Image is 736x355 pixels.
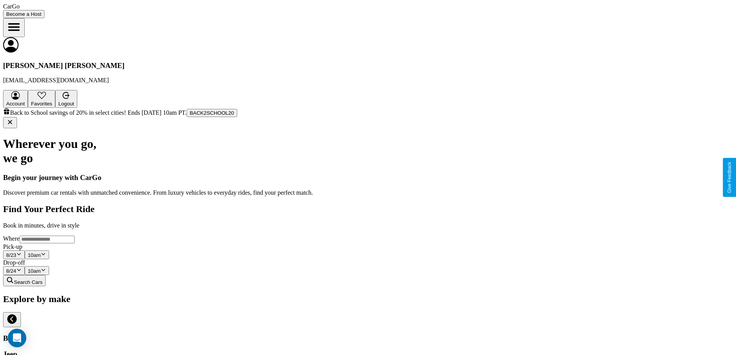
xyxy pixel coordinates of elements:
button: Open menu [3,18,25,37]
p: [EMAIL_ADDRESS][DOMAIN_NAME] [3,77,733,84]
button: 8/24 [3,266,25,275]
span: Favorites [31,101,52,107]
p: Discover premium car rentals with unmatched convenience. From luxury vehicles to everyday rides, ... [3,189,733,196]
h3: BMW [3,334,733,343]
button: BACK2SCHOOL20 [187,109,237,117]
button: Become a Host [3,10,44,18]
label: Drop-off [3,259,25,266]
button: Logout [55,90,77,108]
h3: Begin your journey with CarGo [3,173,733,182]
button: 10am [25,250,49,259]
button: Search Cars [3,275,46,286]
span: 10am [28,268,41,274]
label: Where [3,235,20,242]
button: Favorites [28,90,55,108]
h2: Find Your Perfect Ride [3,204,733,214]
span: 8 / 23 [6,252,16,258]
h2: Explore by make [3,294,733,304]
h1: Wherever you go, we go [3,137,733,165]
p: Book in minutes, drive in style [3,222,733,229]
span: 10am [28,252,41,258]
button: 10am [25,266,49,275]
span: Search Cars [14,279,42,285]
h3: [PERSON_NAME] [PERSON_NAME] [3,61,733,70]
span: Logout [58,101,74,107]
button: Account [3,90,28,108]
button: 8/23 [3,250,25,259]
span: Back to School savings of 20% in select cities! Ends [DATE] 10am PT. [10,109,187,116]
span: CarGo [3,3,20,10]
span: Account [6,101,25,107]
div: Give Feedback [727,162,732,193]
span: 8 / 24 [6,268,16,274]
label: Pick-up [3,243,22,250]
div: Open Intercom Messenger [8,329,26,347]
